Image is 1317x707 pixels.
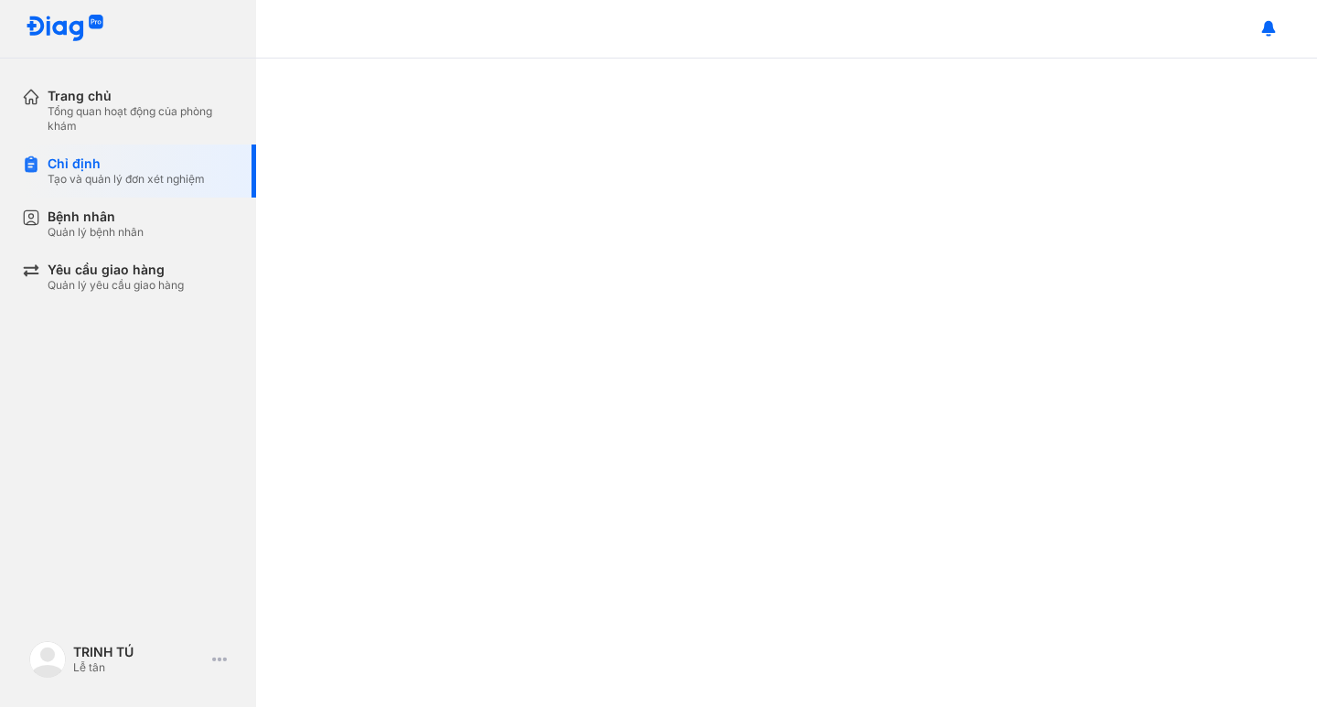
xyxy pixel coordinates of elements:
img: logo [26,15,104,43]
div: TRINH TÚ [73,644,205,660]
div: Chỉ định [48,155,205,172]
div: Quản lý bệnh nhân [48,225,144,240]
div: Yêu cầu giao hàng [48,262,184,278]
img: logo [29,641,66,678]
div: Bệnh nhân [48,209,144,225]
div: Tạo và quản lý đơn xét nghiệm [48,172,205,187]
div: Tổng quan hoạt động của phòng khám [48,104,234,134]
div: Lễ tân [73,660,205,675]
div: Quản lý yêu cầu giao hàng [48,278,184,293]
div: Trang chủ [48,88,234,104]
